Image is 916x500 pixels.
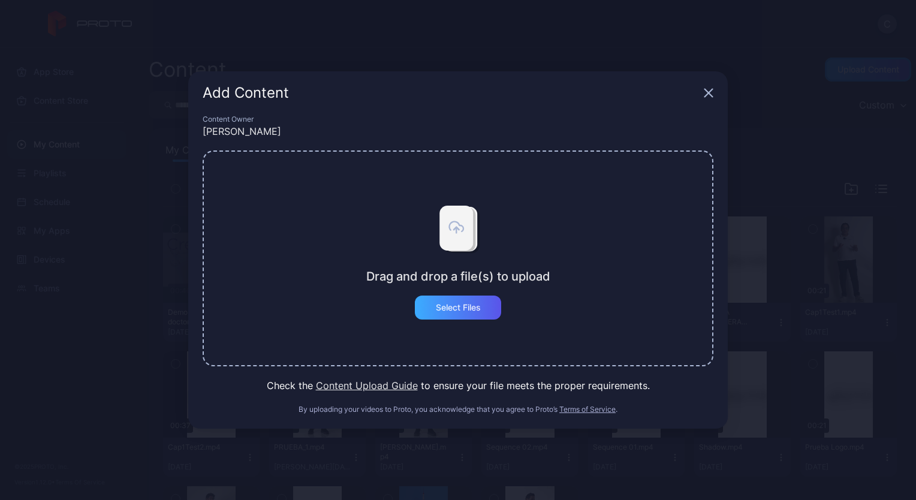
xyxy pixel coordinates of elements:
[203,405,713,414] div: By uploading your videos to Proto, you acknowledge that you agree to Proto’s .
[366,269,550,284] div: Drag and drop a file(s) to upload
[203,124,713,138] div: [PERSON_NAME]
[316,378,418,393] button: Content Upload Guide
[415,296,501,320] button: Select Files
[203,378,713,393] div: Check the to ensure your file meets the proper requirements.
[203,115,713,124] div: Content Owner
[436,303,481,312] div: Select Files
[559,405,616,414] button: Terms of Service
[203,86,699,100] div: Add Content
